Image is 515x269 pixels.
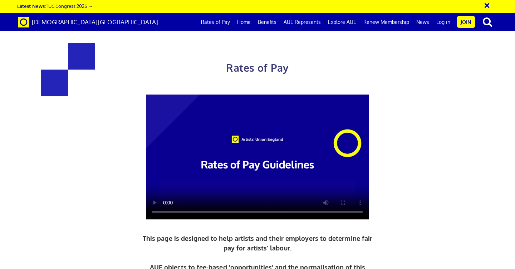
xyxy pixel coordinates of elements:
a: Renew Membership [360,13,413,31]
a: Benefits [254,13,280,31]
a: AUE Represents [280,13,324,31]
a: News [413,13,433,31]
a: Home [234,13,254,31]
strong: Latest News: [17,3,46,9]
button: search [476,14,499,29]
a: Explore AUE [324,13,360,31]
a: Log in [433,13,454,31]
span: Rates of Pay [226,61,289,74]
a: Latest News:TUC Congress 2025 → [17,3,93,9]
a: Brand [DEMOGRAPHIC_DATA][GEOGRAPHIC_DATA] [13,13,163,31]
span: [DEMOGRAPHIC_DATA][GEOGRAPHIC_DATA] [32,18,158,26]
a: Join [457,16,475,28]
a: Rates of Pay [197,13,234,31]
